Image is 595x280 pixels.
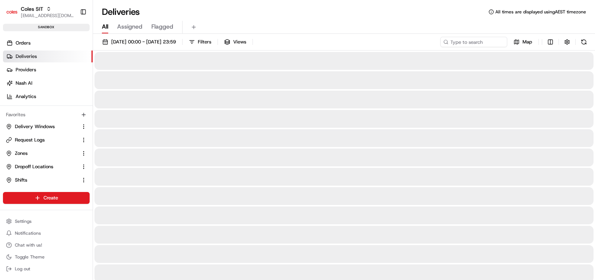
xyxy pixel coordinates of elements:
[6,163,78,170] a: Dropoff Locations
[3,147,90,159] button: Zones
[15,254,45,260] span: Toggle Theme
[221,37,250,47] button: Views
[102,6,140,18] h1: Deliveries
[15,150,28,157] span: Zones
[15,123,55,130] span: Delivery Windows
[21,5,43,13] button: Coles SIT
[579,37,589,47] button: Refresh
[510,37,535,47] button: Map
[3,264,90,274] button: Log out
[99,37,179,47] button: [DATE] 00:00 - [DATE] 23:59
[3,77,93,89] a: Nash AI
[198,39,211,45] span: Filters
[6,123,78,130] a: Delivery Windows
[3,216,90,227] button: Settings
[3,37,93,49] a: Orders
[3,228,90,238] button: Notifications
[15,266,30,272] span: Log out
[3,64,93,76] a: Providers
[3,109,90,121] div: Favorites
[117,22,142,31] span: Assigned
[440,37,507,47] input: Type to search
[15,163,53,170] span: Dropoff Locations
[3,51,93,62] a: Deliveries
[16,40,30,46] span: Orders
[186,37,215,47] button: Filters
[16,93,36,100] span: Analytics
[495,9,586,15] span: All times are displayed using AEST timezone
[3,24,90,31] div: sandbox
[6,137,78,143] a: Request Logs
[15,218,32,224] span: Settings
[16,66,36,73] span: Providers
[44,195,58,201] span: Create
[21,13,74,19] button: [EMAIL_ADDRESS][DOMAIN_NAME]
[233,39,246,45] span: Views
[6,6,18,18] img: Coles SIT
[3,134,90,146] button: Request Logs
[102,22,108,31] span: All
[3,3,77,21] button: Coles SITColes SIT[EMAIL_ADDRESS][DOMAIN_NAME]
[16,53,37,60] span: Deliveries
[3,91,93,102] a: Analytics
[15,137,45,143] span: Request Logs
[522,39,532,45] span: Map
[6,150,78,157] a: Zones
[3,161,90,173] button: Dropoff Locations
[15,230,41,236] span: Notifications
[3,240,90,250] button: Chat with us!
[15,242,42,248] span: Chat with us!
[3,252,90,262] button: Toggle Theme
[3,174,90,186] button: Shifts
[3,121,90,133] button: Delivery Windows
[111,39,176,45] span: [DATE] 00:00 - [DATE] 23:59
[15,177,27,183] span: Shifts
[6,177,78,183] a: Shifts
[16,80,32,87] span: Nash AI
[151,22,173,31] span: Flagged
[3,192,90,204] button: Create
